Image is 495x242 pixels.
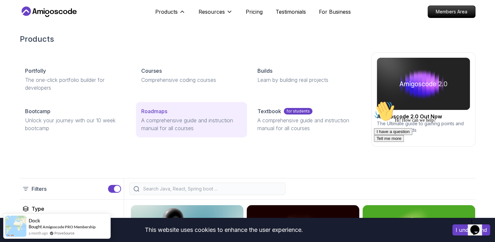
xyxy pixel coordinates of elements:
[3,20,64,24] span: Hi! How can we help?
[32,185,47,193] p: Filters
[54,230,75,236] a: ProveSource
[141,116,242,132] p: A comprehensive guide and instruction manual for all courses
[29,230,48,236] span: a month ago
[141,76,242,84] p: Comprehensive coding courses
[428,6,475,18] p: Members Area
[452,224,490,235] button: Accept cookies
[257,76,358,84] p: Learn by building real projects
[371,98,488,213] iframe: chat widget
[252,62,363,89] a: BuildsLearn by building real projects
[25,67,46,75] p: Portfolly
[246,8,263,16] a: Pricing
[199,8,225,16] p: Resources
[29,224,42,229] span: Bought
[319,8,351,16] a: For Business
[199,8,233,21] button: Resources
[29,218,40,223] span: Dock
[428,6,475,18] a: Members Area
[43,224,96,229] a: Amigoscode PRO Membership
[377,58,470,110] img: amigoscode 2.0
[20,34,475,44] h2: Products
[5,223,443,237] div: This website uses cookies to enhance the user experience.
[252,102,363,137] a: Textbookfor studentsA comprehensive guide and instruction manual for all courses
[25,76,126,92] p: The one-click portfolio builder for developers
[136,62,247,89] a: CoursesComprehensive coding courses
[257,116,358,132] p: A comprehensive guide and instruction manual for all courses
[3,37,33,44] button: Tell me more
[25,116,126,132] p: Unlock your journey with our 10 week bootcamp
[32,205,44,213] h2: Type
[276,8,306,16] a: Testimonials
[5,216,26,237] img: provesource social proof notification image
[3,3,23,23] img: :wave:
[141,67,162,75] p: Courses
[371,52,475,147] a: amigoscode 2.0Amigoscode 2.0 Out NowThe Ultimate guide to gaining points and unlocking rewards[DATE]
[3,3,120,44] div: 👋Hi! How can we help?I have a questionTell me more
[284,108,312,114] p: for students
[155,8,178,16] p: Products
[257,107,281,115] p: Textbook
[20,62,131,97] a: PortfollyThe one-click portfolio builder for developers
[142,186,281,192] input: Search Java, React, Spring boot ...
[20,102,131,137] a: BootcampUnlock your journey with our 10 week bootcamp
[468,216,488,235] iframe: chat widget
[136,102,247,137] a: RoadmapsA comprehensive guide and instruction manual for all courses
[141,107,167,115] p: Roadmaps
[257,67,272,75] p: Builds
[155,8,186,21] button: Products
[3,30,41,37] button: I have a question
[25,107,50,115] p: Bootcamp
